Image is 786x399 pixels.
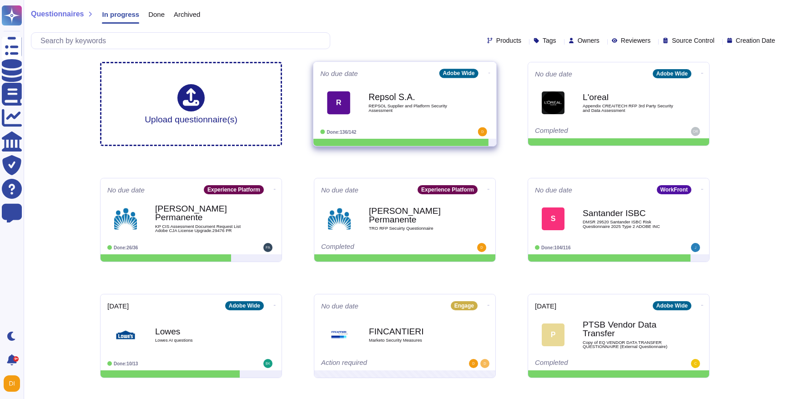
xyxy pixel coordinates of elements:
div: R [327,91,350,114]
b: [PERSON_NAME] Permanente [155,204,246,222]
span: Source Control [672,37,714,44]
div: Adobe Wide [653,69,691,78]
span: Appendix CREAITECH RFP 3rd Party Security and Data Assessment [583,104,674,112]
span: Marketo Security Measures [369,338,460,343]
span: Owners [578,37,600,44]
span: DMSR 29520 Santander ISBC Risk Questionnaire 2025 Type 2 ADOBE INC [583,220,674,228]
div: Completed [535,359,646,368]
img: Logo [328,323,351,346]
div: Adobe Wide [653,301,691,310]
img: user [691,359,700,368]
div: 9+ [13,356,19,362]
div: Adobe Wide [439,69,479,78]
input: Search by keywords [36,33,330,49]
span: Lowes AI questions [155,338,246,343]
div: Experience Platform [418,185,478,194]
div: Action required [321,359,433,368]
b: [PERSON_NAME] Permanente [369,207,460,224]
b: Santander ISBC [583,209,674,217]
span: No due date [321,303,358,309]
img: Logo [542,91,564,114]
img: user [263,243,272,252]
span: Tags [543,37,556,44]
span: Products [496,37,521,44]
b: L'oreal [583,93,674,101]
b: Lowes [155,327,246,336]
div: Adobe Wide [225,301,264,310]
img: Logo [114,207,137,230]
span: Done: 10/13 [114,361,138,366]
img: user [691,127,700,136]
span: No due date [535,71,572,77]
span: Questionnaires [31,10,84,18]
img: user [477,243,486,252]
img: user [480,359,489,368]
div: WorkFront [657,185,691,194]
span: Done: 136/142 [327,129,356,134]
img: user [469,359,478,368]
span: Copy of EQ VENDOR DATA TRANSFER QUESTIONNAIRE (External Questionnaire) [583,340,674,349]
div: Engage [451,301,478,310]
span: Archived [174,11,200,18]
div: Experience Platform [204,185,264,194]
span: No due date [107,187,145,193]
div: S [542,207,564,230]
img: user [4,375,20,392]
b: FINCANTIERI [369,327,460,336]
span: Done: 26/36 [114,245,138,250]
span: REPSOL Supplier and Platform Security Assessment [368,104,460,112]
span: [DATE] [535,303,556,309]
span: [DATE] [107,303,129,309]
span: Done [148,11,165,18]
span: No due date [320,70,358,77]
img: Logo [114,323,137,346]
span: Creation Date [736,37,775,44]
span: Reviewers [621,37,650,44]
div: Upload questionnaire(s) [145,84,237,124]
span: KP CIS Assessment Document Request List Adobe CJA License Upgrade.29476 PR [155,224,246,233]
span: In progress [102,11,139,18]
span: No due date [535,187,572,193]
img: user [478,127,487,136]
img: user [691,243,700,252]
b: Repsol S.A. [368,93,460,101]
b: PTSB Vendor Data Transfer [583,320,674,338]
span: Done: 104/116 [541,245,571,250]
div: Completed [535,127,646,136]
span: No due date [321,187,358,193]
img: user [263,359,272,368]
div: P [542,323,564,346]
button: user [2,374,26,394]
img: Logo [328,207,351,230]
div: Completed [321,243,433,252]
span: TRO RFP Secuirty Questionnaire [369,226,460,231]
